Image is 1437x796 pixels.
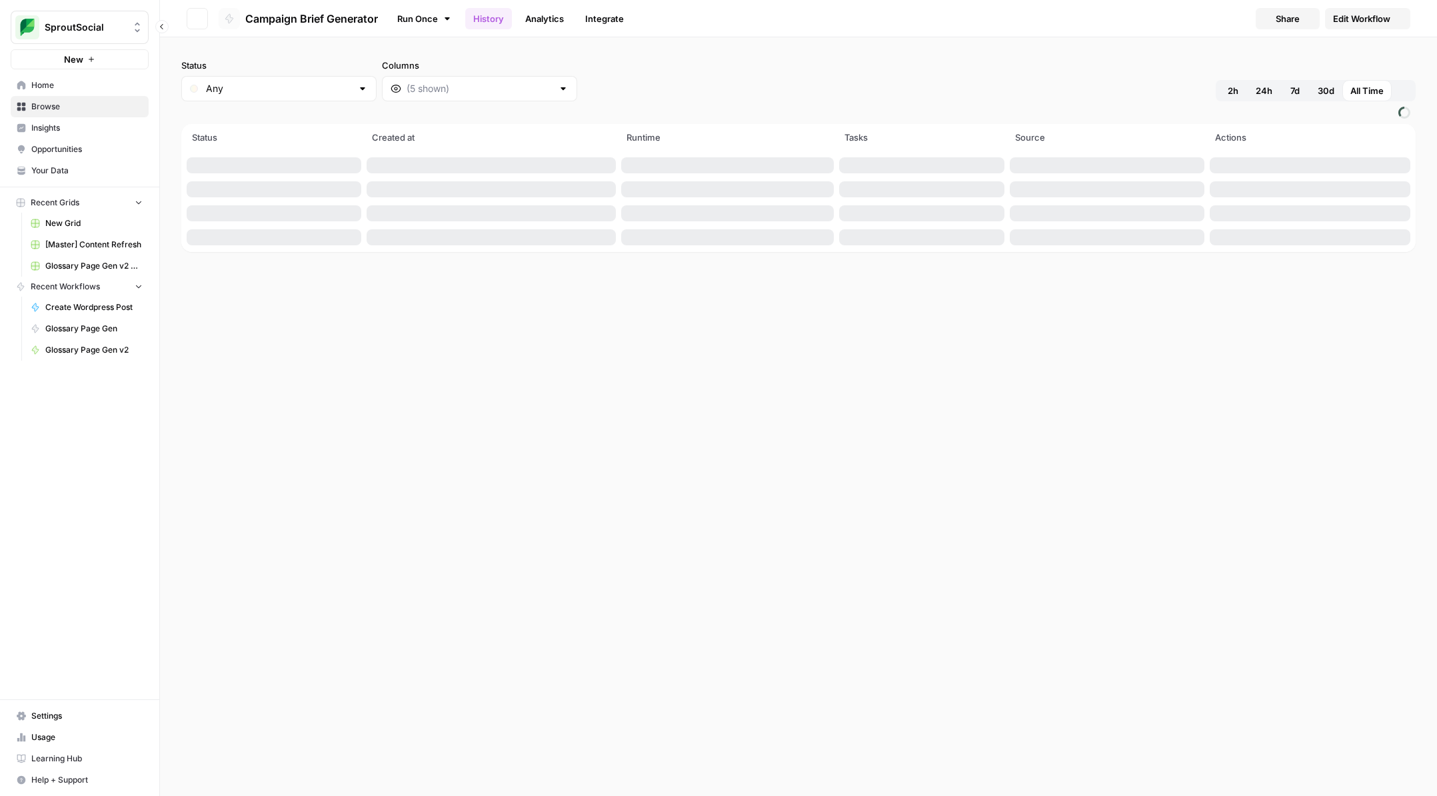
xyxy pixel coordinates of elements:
[31,165,143,177] span: Your Data
[11,727,149,748] a: Usage
[1350,84,1384,97] span: All Time
[31,281,100,293] span: Recent Workflows
[11,277,149,297] button: Recent Workflows
[11,139,149,160] a: Opportunities
[31,79,143,91] span: Home
[11,160,149,181] a: Your Data
[364,124,619,153] th: Created at
[1325,8,1410,29] a: Edit Workflow
[25,213,149,234] a: New Grid
[11,705,149,727] a: Settings
[31,197,79,209] span: Recent Grids
[11,748,149,769] a: Learning Hub
[11,49,149,69] button: New
[31,143,143,155] span: Opportunities
[1256,84,1272,97] span: 24h
[1248,80,1280,101] button: 24h
[11,96,149,117] a: Browse
[619,124,836,153] th: Runtime
[11,193,149,213] button: Recent Grids
[407,82,553,95] input: (5 shown)
[206,82,352,95] input: Any
[45,260,143,272] span: Glossary Page Gen v2 Grid
[31,710,143,722] span: Settings
[15,15,39,39] img: SproutSocial Logo
[64,53,83,66] span: New
[45,301,143,313] span: Create Wordpress Post
[577,8,632,29] a: Integrate
[517,8,572,29] a: Analytics
[25,255,149,277] a: Glossary Page Gen v2 Grid
[11,117,149,139] a: Insights
[11,769,149,791] button: Help + Support
[25,297,149,318] a: Create Wordpress Post
[31,101,143,113] span: Browse
[31,122,143,134] span: Insights
[25,318,149,339] a: Glossary Page Gen
[1280,80,1310,101] button: 7d
[11,11,149,44] button: Workspace: SproutSocial
[45,217,143,229] span: New Grid
[389,7,460,30] a: Run Once
[45,21,125,34] span: SproutSocial
[1228,84,1238,97] span: 2h
[1218,80,1248,101] button: 2h
[465,8,512,29] a: History
[245,11,378,27] span: Campaign Brief Generator
[1007,124,1207,153] th: Source
[219,8,378,29] a: Campaign Brief Generator
[382,59,577,72] label: Columns
[1256,8,1320,29] button: Share
[1207,124,1413,153] th: Actions
[1276,12,1300,25] span: Share
[25,234,149,255] a: [Master] Content Refresh
[181,59,377,72] label: Status
[25,339,149,361] a: Glossary Page Gen v2
[184,124,364,153] th: Status
[1333,12,1390,25] span: Edit Workflow
[45,239,143,251] span: [Master] Content Refresh
[11,75,149,96] a: Home
[1318,84,1334,97] span: 30d
[836,124,1008,153] th: Tasks
[31,753,143,765] span: Learning Hub
[31,774,143,786] span: Help + Support
[45,323,143,335] span: Glossary Page Gen
[1310,80,1342,101] button: 30d
[45,344,143,356] span: Glossary Page Gen v2
[1290,84,1300,97] span: 7d
[31,731,143,743] span: Usage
